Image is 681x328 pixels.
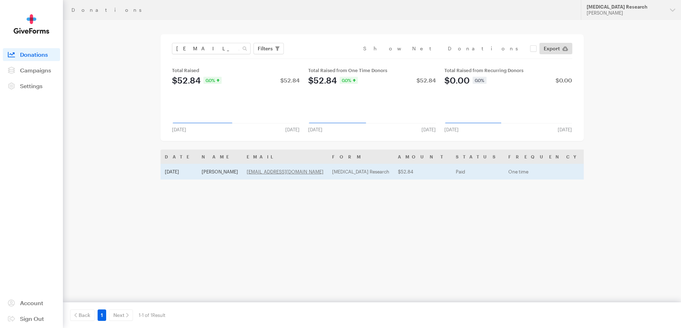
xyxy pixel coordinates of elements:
[14,14,49,34] img: GiveForms
[473,77,487,84] div: 0.0%
[451,150,504,164] th: Status
[253,43,284,54] button: Filters
[451,164,504,180] td: Paid
[161,164,197,180] td: [DATE]
[139,309,166,321] div: 1-1 of 1
[172,67,300,73] div: Total Raised
[20,51,48,58] span: Donations
[444,76,470,85] div: $0.00
[394,150,451,164] th: Amount
[556,77,572,83] div: $0.00
[394,164,451,180] td: $52.84
[172,43,251,54] input: Search Name & Email
[304,127,327,132] div: [DATE]
[308,76,337,85] div: $52.84
[539,43,572,54] a: Export
[3,297,60,309] a: Account
[20,315,44,322] span: Sign Out
[242,150,328,164] th: Email
[281,127,304,132] div: [DATE]
[20,82,43,89] span: Settings
[20,67,51,74] span: Campaigns
[504,150,586,164] th: Frequency
[417,127,440,132] div: [DATE]
[168,127,191,132] div: [DATE]
[340,77,358,84] div: 0.0%
[504,164,586,180] td: One time
[20,299,43,306] span: Account
[308,67,436,73] div: Total Raised from One Time Donors
[328,150,394,164] th: Form
[197,150,242,164] th: Name
[152,312,166,318] span: Result
[587,4,664,10] div: [MEDICAL_DATA] Research
[280,77,300,83] div: $52.84
[553,127,576,132] div: [DATE]
[440,127,463,132] div: [DATE]
[247,169,324,175] a: [EMAIL_ADDRESS][DOMAIN_NAME]
[3,48,60,61] a: Donations
[328,164,394,180] td: [MEDICAL_DATA] Research
[161,150,197,164] th: Date
[587,10,664,16] div: [PERSON_NAME]
[203,77,222,84] div: 0.0%
[258,44,273,53] span: Filters
[544,44,560,53] span: Export
[3,80,60,92] a: Settings
[416,77,436,83] div: $52.84
[172,76,201,85] div: $52.84
[3,312,60,325] a: Sign Out
[197,164,242,180] td: [PERSON_NAME]
[444,67,572,73] div: Total Raised from Recurring Donors
[3,64,60,77] a: Campaigns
